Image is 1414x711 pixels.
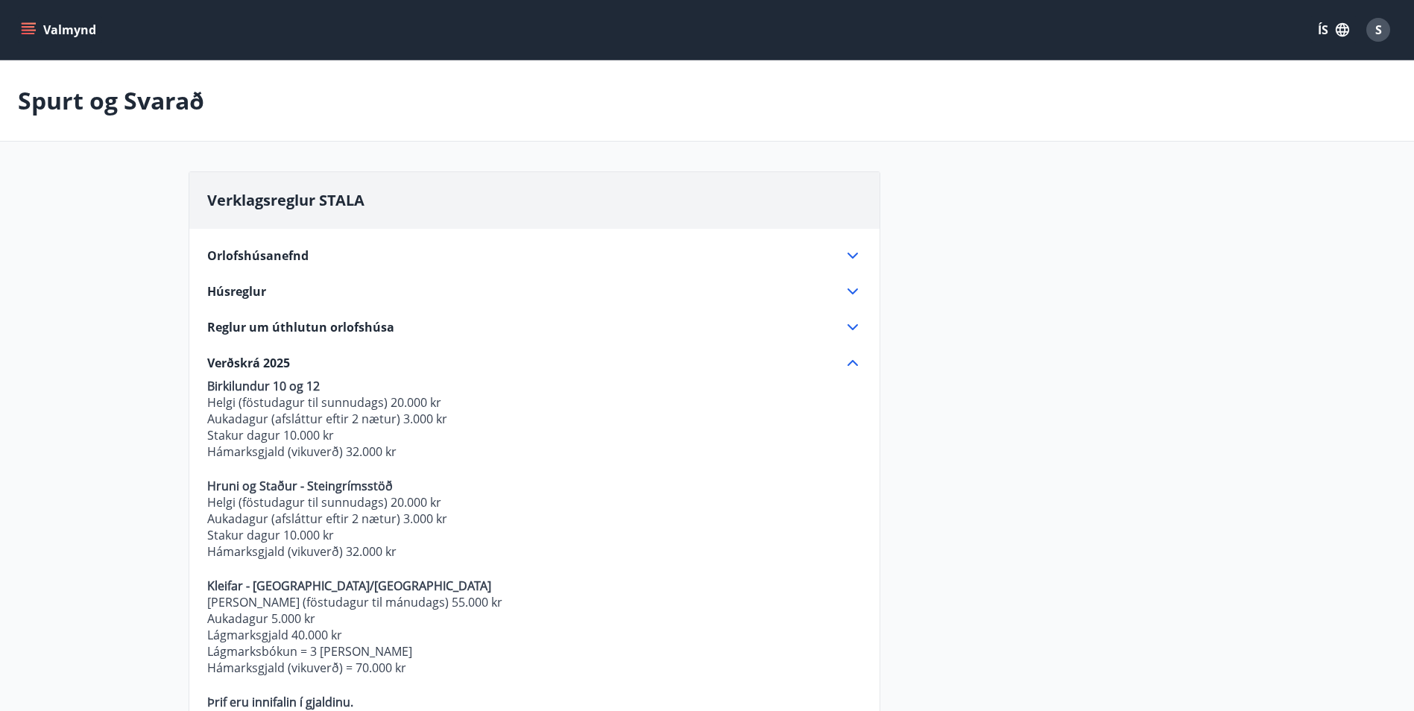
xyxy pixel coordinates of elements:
[207,247,309,264] span: Orlofshúsanefnd
[207,660,862,676] p: Hámarksgjald (vikuverð) = 70.000 kr
[207,378,320,394] strong: Birkilundur 10 og 12
[207,627,862,643] p: Lágmarksgjald 40.000 kr
[207,578,491,594] strong: Kleifar - [GEOGRAPHIC_DATA]/[GEOGRAPHIC_DATA]
[207,394,862,411] p: Helgi (föstudagur til sunnudags) 20.000 kr
[207,283,266,300] span: Húsreglur
[18,84,204,117] p: Spurt og Svarað
[207,527,862,543] p: Stakur dagur 10.000 kr
[207,427,862,443] p: Stakur dagur 10.000 kr
[207,318,862,336] div: Reglur um úthlutun orlofshúsa
[207,354,862,372] div: Verðskrá 2025
[207,478,393,494] strong: Hruni og Staður - Steingrímsstöð
[207,443,862,460] p: Hámarksgjald (vikuverð) 32.000 kr
[207,494,862,511] p: Helgi (föstudagur til sunnudags) 20.000 kr
[207,511,862,527] p: Aukadagur (afsláttur eftir 2 nætur) 3.000 kr
[1375,22,1382,38] span: S
[207,355,290,371] span: Verðskrá 2025
[207,411,862,427] p: Aukadagur (afsláttur eftir 2 nætur) 3.000 kr
[18,16,102,43] button: menu
[207,643,862,660] p: Lágmarksbókun = 3 [PERSON_NAME]
[1360,12,1396,48] button: S
[207,610,862,627] p: Aukadagur 5.000 kr
[207,543,862,560] p: Hámarksgjald (vikuverð) 32.000 kr
[207,694,353,710] strong: Þrif eru innifalin í gjaldinu.
[207,282,862,300] div: Húsreglur
[207,247,862,265] div: Orlofshúsanefnd
[207,190,364,210] span: Verklagsreglur STALA
[207,594,862,610] p: [PERSON_NAME] (föstudagur til mánudags) 55.000 kr
[1310,16,1357,43] button: ÍS
[207,319,394,335] span: Reglur um úthlutun orlofshúsa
